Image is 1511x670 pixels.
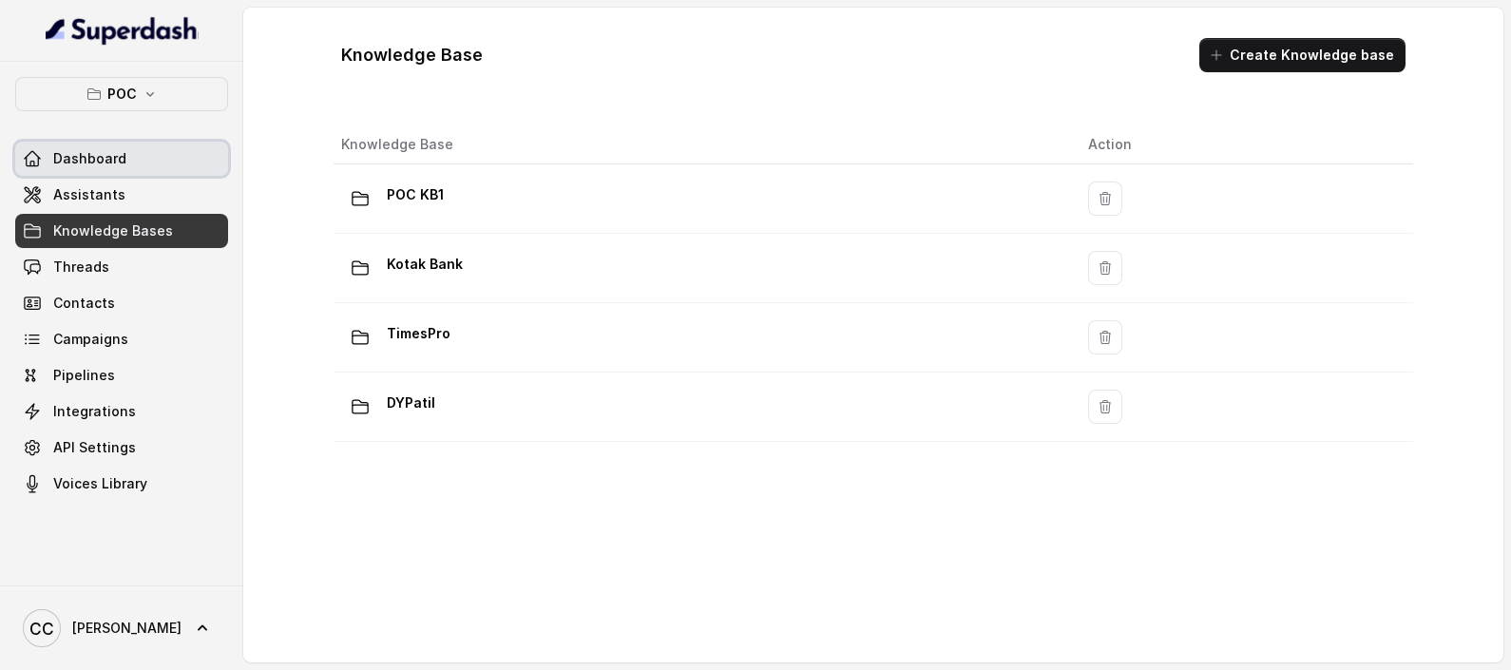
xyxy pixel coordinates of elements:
[53,258,109,277] span: Threads
[15,394,228,429] a: Integrations
[53,366,115,385] span: Pipelines
[29,619,54,639] text: CC
[53,330,128,349] span: Campaigns
[15,286,228,320] a: Contacts
[387,388,435,418] p: DYPatil
[53,474,147,493] span: Voices Library
[15,467,228,501] a: Voices Library
[387,249,463,279] p: Kotak Bank
[53,221,173,240] span: Knowledge Bases
[15,602,228,655] a: [PERSON_NAME]
[53,402,136,421] span: Integrations
[1073,125,1413,164] th: Action
[15,142,228,176] a: Dashboard
[15,358,228,392] a: Pipelines
[53,438,136,457] span: API Settings
[15,77,228,111] button: POC
[46,15,199,46] img: light.svg
[15,431,228,465] a: API Settings
[334,125,1073,164] th: Knowledge Base
[15,322,228,356] a: Campaigns
[387,180,444,210] p: POC KB1
[53,294,115,313] span: Contacts
[15,250,228,284] a: Threads
[107,83,137,105] p: POC
[15,214,228,248] a: Knowledge Bases
[387,318,450,349] p: TimesPro
[53,185,125,204] span: Assistants
[1199,38,1406,72] button: Create Knowledge base
[53,149,126,168] span: Dashboard
[15,178,228,212] a: Assistants
[72,619,182,638] span: [PERSON_NAME]
[341,40,483,70] h1: Knowledge Base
